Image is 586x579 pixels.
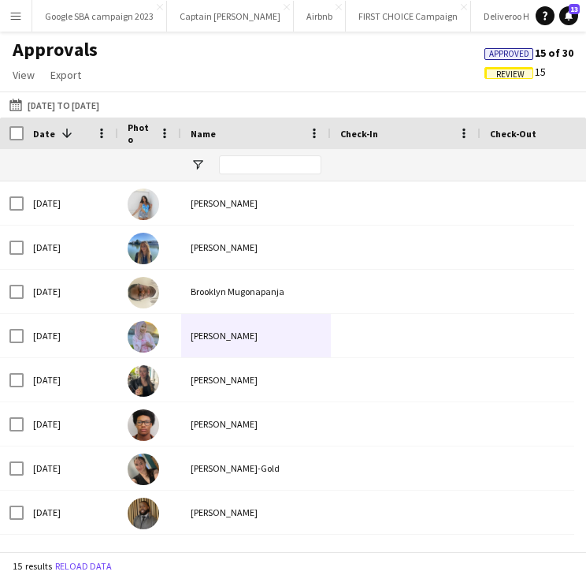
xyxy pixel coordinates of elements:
div: [DATE] [24,491,118,534]
input: Name Filter Input [219,155,321,174]
div: [PERSON_NAME] [181,491,331,534]
div: [PERSON_NAME] [181,358,331,402]
img: Ava Mitchell [128,365,159,397]
a: 13 [559,6,578,25]
div: Brooklyn Mugonapanja [181,270,331,313]
img: Brooklyn Mugonapanja [128,277,159,308]
div: [PERSON_NAME] [181,535,331,578]
div: [DATE] [24,358,118,402]
div: [PERSON_NAME] [181,181,331,225]
span: Check-In [340,128,378,140]
button: Reload data [52,558,115,575]
div: [PERSON_NAME]-Gold [181,446,331,490]
img: Alicia Condie [128,233,159,264]
span: Check-Out [490,128,536,140]
span: 13 [569,4,580,14]
span: Review [496,69,525,80]
a: Export [44,65,87,85]
span: 15 of 30 [484,46,573,60]
img: Nabeeha Khan [128,321,159,353]
button: Deliveroo H2 2024 [471,1,568,32]
div: [DATE] [24,402,118,446]
span: Name [191,128,216,140]
button: Airbnb [294,1,346,32]
div: [PERSON_NAME] [181,314,331,357]
div: [DATE] [24,181,118,225]
button: Open Filter Menu [191,158,205,172]
div: [PERSON_NAME] [181,402,331,446]
span: Photo [128,121,153,145]
div: [DATE] [24,314,118,357]
span: 15 [484,65,546,79]
img: Lily Aldridge-Gold [128,454,159,485]
span: View [13,68,35,82]
img: Obed Theo Chinwo [128,409,159,441]
span: Export [50,68,81,82]
img: Maria Ubhi [128,189,159,220]
a: View [6,65,41,85]
button: Google SBA campaign 2023 [32,1,167,32]
div: [DATE] [24,535,118,578]
div: [PERSON_NAME] [181,226,331,269]
span: Approved [489,49,529,59]
button: Captain [PERSON_NAME] [167,1,294,32]
div: [DATE] [24,446,118,490]
button: [DATE] to [DATE] [6,95,102,114]
img: TJ Odunsi [128,498,159,529]
div: [DATE] [24,270,118,313]
div: [DATE] [24,226,118,269]
button: FIRST CHOICE Campaign [346,1,471,32]
span: Date [33,128,55,140]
